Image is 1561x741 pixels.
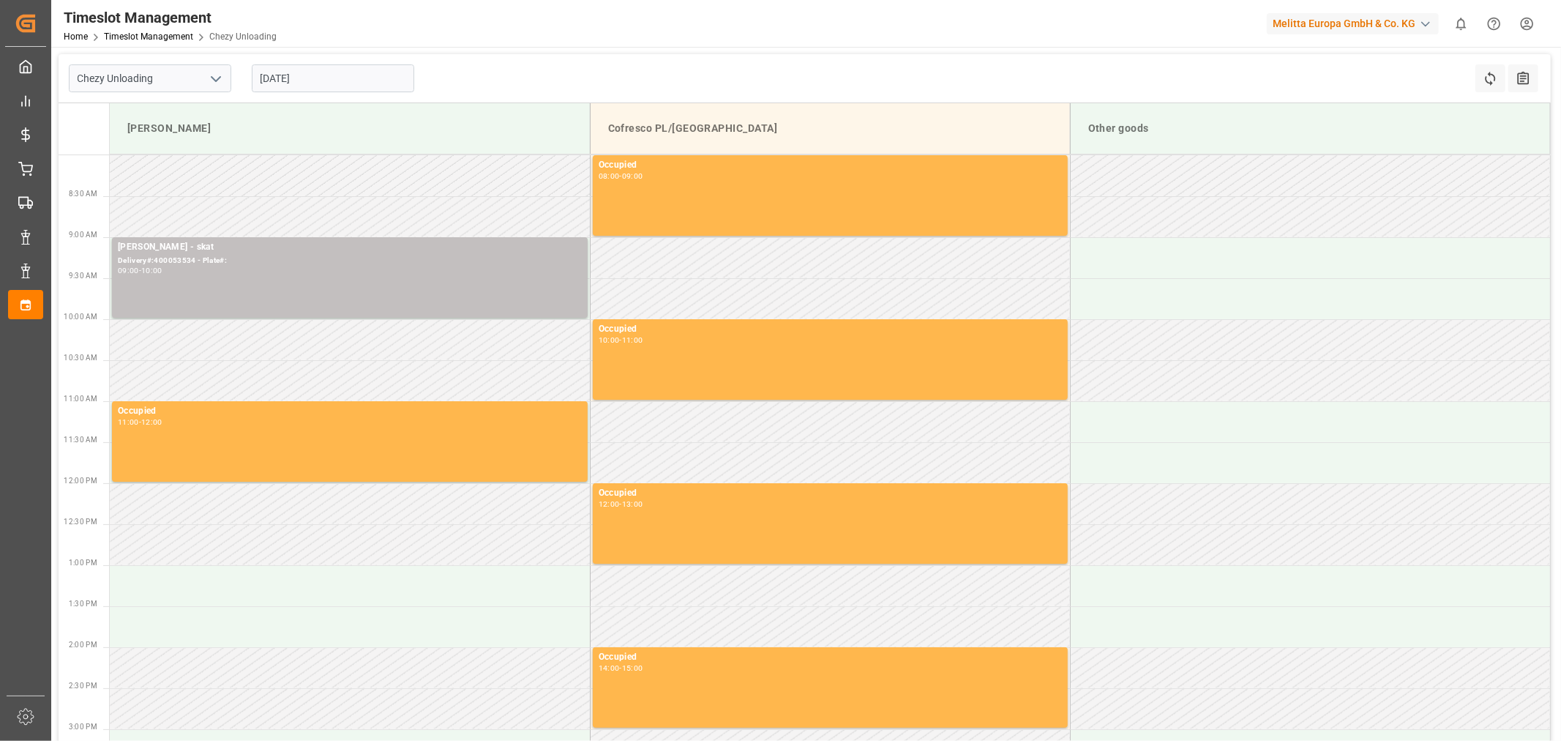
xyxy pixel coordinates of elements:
[622,665,643,671] div: 15:00
[64,31,88,42] a: Home
[69,641,97,649] span: 2:00 PM
[599,486,1062,501] div: Occupied
[121,115,578,142] div: [PERSON_NAME]
[69,64,231,92] input: Type to search/select
[118,267,139,274] div: 09:00
[64,518,97,526] span: 12:30 PM
[118,255,582,267] div: Delivery#:400053534 - Plate#:
[64,477,97,485] span: 12:00 PM
[204,67,226,90] button: open menu
[1267,10,1445,37] button: Melitta Europa GmbH & Co. KG
[104,31,193,42] a: Timeslot Management
[599,501,620,507] div: 12:00
[64,354,97,362] span: 10:30 AM
[118,419,139,425] div: 11:00
[599,173,620,179] div: 08:00
[599,337,620,343] div: 10:00
[69,723,97,731] span: 3:00 PM
[118,240,582,255] div: [PERSON_NAME] - skat
[622,501,643,507] div: 13:00
[1082,115,1538,142] div: Other goods
[69,559,97,567] span: 1:00 PM
[599,322,1062,337] div: Occupied
[602,115,1058,142] div: Cofresco PL/[GEOGRAPHIC_DATA]
[64,436,97,444] span: 11:30 AM
[69,682,97,690] span: 2:30 PM
[141,267,162,274] div: 10:00
[1267,13,1439,34] div: Melitta Europa GmbH & Co. KG
[139,267,141,274] div: -
[141,419,162,425] div: 12:00
[64,7,277,29] div: Timeslot Management
[599,158,1062,173] div: Occupied
[619,501,621,507] div: -
[69,231,97,239] span: 9:00 AM
[619,665,621,671] div: -
[622,337,643,343] div: 11:00
[64,313,97,321] span: 10:00 AM
[1445,7,1478,40] button: show 0 new notifications
[599,665,620,671] div: 14:00
[139,419,141,425] div: -
[619,337,621,343] div: -
[69,190,97,198] span: 8:30 AM
[622,173,643,179] div: 09:00
[118,404,582,419] div: Occupied
[64,395,97,403] span: 11:00 AM
[1478,7,1511,40] button: Help Center
[252,64,414,92] input: DD-MM-YYYY
[69,600,97,608] span: 1:30 PM
[599,650,1062,665] div: Occupied
[619,173,621,179] div: -
[69,272,97,280] span: 9:30 AM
